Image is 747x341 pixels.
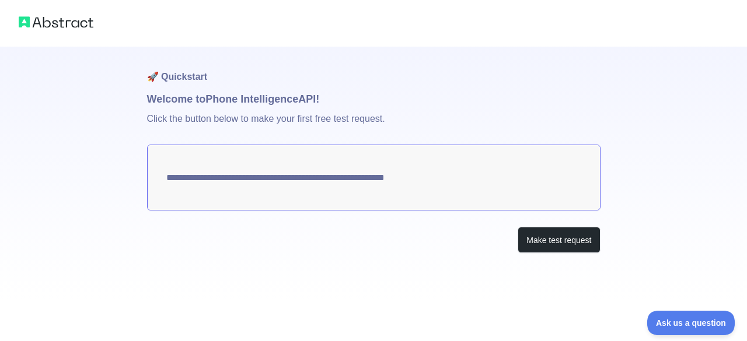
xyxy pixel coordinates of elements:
[647,311,735,335] iframe: Toggle Customer Support
[19,14,93,30] img: Abstract logo
[518,227,600,253] button: Make test request
[147,47,601,91] h1: 🚀 Quickstart
[147,107,601,145] p: Click the button below to make your first free test request.
[147,91,601,107] h1: Welcome to Phone Intelligence API!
